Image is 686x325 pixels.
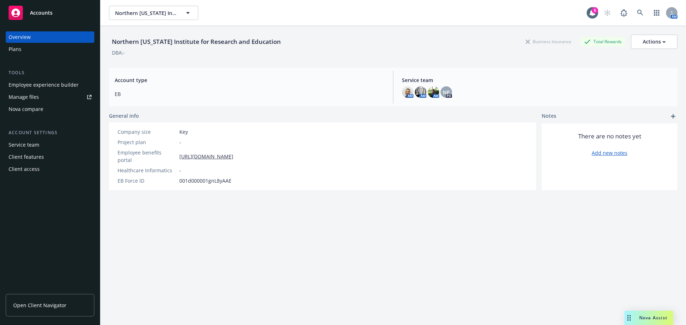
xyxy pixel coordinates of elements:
[592,7,598,14] div: 5
[6,44,94,55] a: Plans
[522,37,575,46] div: Business Insurance
[9,44,21,55] div: Plans
[402,76,672,84] span: Service team
[542,112,556,121] span: Notes
[6,103,94,115] a: Nova compare
[631,35,677,49] button: Actions
[118,138,177,146] div: Project plan
[13,301,66,309] span: Open Client Navigator
[578,132,641,141] span: There are no notes yet
[443,88,450,96] span: NP
[402,86,413,98] img: photo
[115,90,384,98] span: EB
[9,163,40,175] div: Client access
[179,167,181,174] span: -
[592,149,627,157] a: Add new notes
[115,9,177,17] span: Northern [US_STATE] Institute for Research and Education
[625,311,633,325] div: Drag to move
[6,3,94,23] a: Accounts
[428,86,439,98] img: photo
[6,129,94,136] div: Account settings
[6,31,94,43] a: Overview
[179,177,232,184] span: 001d000001gnL8yAAE
[118,149,177,164] div: Employee benefits portal
[179,128,188,136] span: Key
[650,6,664,20] a: Switch app
[109,112,139,120] span: General info
[179,153,233,160] a: [URL][DOMAIN_NAME]
[6,151,94,163] a: Client features
[30,10,53,16] span: Accounts
[581,37,625,46] div: Total Rewards
[9,151,44,163] div: Client features
[118,177,177,184] div: EB Force ID
[415,86,426,98] img: photo
[109,37,284,46] div: Northern [US_STATE] Institute for Research and Education
[179,138,181,146] span: -
[625,311,673,325] button: Nova Assist
[9,91,39,103] div: Manage files
[639,315,667,321] span: Nova Assist
[6,139,94,151] a: Service team
[9,103,43,115] div: Nova compare
[9,79,79,91] div: Employee experience builder
[118,128,177,136] div: Company size
[115,76,384,84] span: Account type
[109,6,198,20] button: Northern [US_STATE] Institute for Research and Education
[600,6,615,20] a: Start snowing
[6,79,94,91] a: Employee experience builder
[6,163,94,175] a: Client access
[6,69,94,76] div: Tools
[669,112,677,121] a: add
[633,6,647,20] a: Search
[112,49,125,56] div: DBA: -
[6,91,94,103] a: Manage files
[9,139,39,151] div: Service team
[617,6,631,20] a: Report a Bug
[643,35,666,49] div: Actions
[118,167,177,174] div: Healthcare Informatics
[9,31,31,43] div: Overview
